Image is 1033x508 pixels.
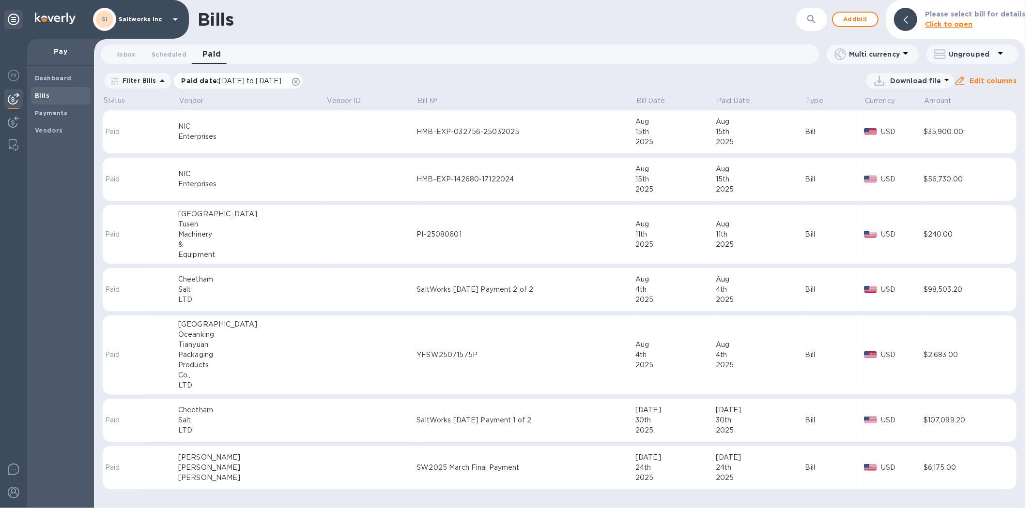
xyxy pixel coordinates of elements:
[716,452,805,463] div: [DATE]
[865,96,895,106] p: Currency
[178,209,326,219] div: [GEOGRAPHIC_DATA]
[635,425,716,435] div: 2025
[864,464,877,471] img: USD
[105,350,144,360] p: Paid
[416,229,635,239] div: PI-25080601
[105,284,144,295] p: Paid
[805,127,864,137] div: Bill
[35,75,72,82] b: Dashboard
[178,405,326,415] div: Cheetham
[716,360,805,370] div: 2025
[416,463,635,473] div: SW2025 March Final Payment
[925,96,964,106] span: Amount
[717,96,750,106] p: Paid Date
[178,284,326,295] div: Salt
[635,239,716,250] div: 2025
[635,284,716,295] div: 4th
[716,405,805,415] div: [DATE]
[635,295,716,305] div: 2025
[202,47,221,61] span: Paid
[881,174,924,184] p: USD
[178,370,326,380] div: Co.,
[182,76,287,86] p: Paid date :
[716,350,805,360] div: 4th
[635,452,716,463] div: [DATE]
[864,128,877,135] img: USD
[716,239,805,250] div: 2025
[716,425,805,435] div: 2025
[970,77,1017,85] u: Edit columns
[104,95,146,105] p: Status
[327,96,374,106] span: Vendor ID
[716,284,805,295] div: 4th
[35,46,86,56] p: Pay
[117,49,136,60] span: Inbox
[4,10,23,29] div: Unpin categories
[717,96,763,106] span: Paid Date
[35,13,76,24] img: Logo
[635,219,716,229] div: Aug
[417,96,437,106] p: Bill №
[119,16,167,23] p: Saltworks Inc
[178,274,326,284] div: Cheetham
[805,229,864,239] div: Bill
[635,127,716,137] div: 15th
[178,169,326,179] div: NIC
[178,415,326,425] div: Salt
[805,463,864,473] div: Bill
[219,77,281,85] span: [DATE] to [DATE]
[35,127,63,134] b: Vendors
[179,96,216,106] span: Vendor
[635,360,716,370] div: 2025
[924,415,1002,425] div: $107,099.20
[178,350,326,360] div: Packaging
[924,127,1002,137] div: $35,900.00
[152,49,186,60] span: Scheduled
[635,463,716,473] div: 24th
[178,425,326,435] div: LTD
[635,164,716,174] div: Aug
[178,132,326,142] div: Enterprises
[178,340,326,350] div: Tianyuan
[806,96,836,106] span: Type
[635,350,716,360] div: 4th
[805,174,864,184] div: Bill
[174,73,303,89] div: Paid date:[DATE] to [DATE]
[178,219,326,229] div: Tusen
[881,284,924,295] p: USD
[178,473,326,483] div: [PERSON_NAME]
[832,12,879,27] button: Addbill
[635,117,716,127] div: Aug
[864,417,877,423] img: USD
[416,350,635,360] div: YFSW25071575P
[178,121,326,132] div: NIC
[636,96,678,106] span: Bill Date
[105,174,144,184] p: Paid
[105,415,144,425] p: Paid
[198,9,233,30] h1: Bills
[416,174,635,184] div: HMB-EXP-142680-17122024
[178,463,326,473] div: [PERSON_NAME]
[178,360,326,370] div: Products
[635,137,716,147] div: 2025
[881,127,924,137] p: USD
[881,463,924,473] p: USD
[635,274,716,284] div: Aug
[805,284,864,295] div: Bill
[417,96,450,106] span: Bill №
[178,239,326,250] div: &
[881,229,924,239] p: USD
[178,319,326,329] div: [GEOGRAPHIC_DATA]
[35,109,67,117] b: Payments
[890,76,941,86] p: Download file
[924,463,1002,473] div: $6,175.00
[178,229,326,239] div: Machinery
[806,96,823,106] p: Type
[635,184,716,194] div: 2025
[636,96,665,106] p: Bill Date
[35,92,49,99] b: Bills
[416,127,635,137] div: HMB-EXP-032756-25032025
[716,174,805,184] div: 15th
[805,350,864,360] div: Bill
